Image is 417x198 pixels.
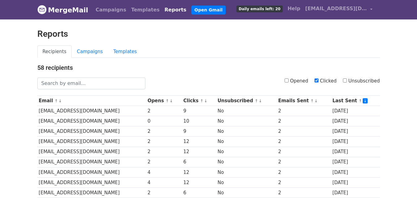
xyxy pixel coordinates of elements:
span: [EMAIL_ADDRESS][DOMAIN_NAME] [305,5,367,12]
a: ↑ [55,99,58,103]
th: Emails Sent [277,96,331,106]
td: 12 [182,147,216,157]
a: ↓ [259,99,262,103]
td: [EMAIL_ADDRESS][DOMAIN_NAME] [37,187,146,198]
td: No [216,167,277,177]
a: ↓ [204,99,207,103]
input: Search by email... [37,78,145,89]
td: 12 [182,137,216,147]
td: No [216,137,277,147]
h2: Reports [37,29,380,39]
td: [DATE] [331,177,380,187]
td: 4 [146,167,182,177]
td: 2 [146,147,182,157]
a: Recipients [37,45,72,58]
a: Reports [162,4,189,16]
td: 2 [277,106,331,116]
a: ↑ [200,99,203,103]
td: [DATE] [331,167,380,177]
td: 9 [182,126,216,137]
label: Clicked [315,78,337,85]
td: [EMAIL_ADDRESS][DOMAIN_NAME] [37,137,146,147]
span: Daily emails left: 20 [236,6,282,12]
td: 9 [182,106,216,116]
td: 2 [277,187,331,198]
a: ↑ [165,99,169,103]
a: Templates [129,4,162,16]
td: 4 [146,177,182,187]
a: ↓ [59,99,62,103]
td: [EMAIL_ADDRESS][DOMAIN_NAME] [37,116,146,126]
td: No [216,147,277,157]
td: 6 [182,157,216,167]
td: 12 [182,167,216,177]
td: [EMAIL_ADDRESS][DOMAIN_NAME] [37,177,146,187]
td: [DATE] [331,187,380,198]
td: No [216,116,277,126]
label: Unsubscribed [343,78,380,85]
td: 2 [146,157,182,167]
td: No [216,157,277,167]
th: Clicks [182,96,216,106]
a: Help [285,2,303,15]
a: ↑ [255,99,258,103]
td: 2 [277,126,331,137]
a: Campaigns [72,45,108,58]
a: [EMAIL_ADDRESS][DOMAIN_NAME] [303,2,375,17]
label: Opened [285,78,308,85]
a: Open Gmail [191,6,226,15]
a: Templates [108,45,142,58]
td: No [216,187,277,198]
img: MergeMail logo [37,5,47,14]
td: 2 [146,187,182,198]
a: ↓ [314,99,318,103]
a: ↑ [311,99,314,103]
td: 2 [146,126,182,137]
input: Unsubscribed [343,78,347,82]
td: 6 [182,187,216,198]
td: [EMAIL_ADDRESS][DOMAIN_NAME] [37,157,146,167]
td: 10 [182,116,216,126]
td: [EMAIL_ADDRESS][DOMAIN_NAME] [37,147,146,157]
td: No [216,126,277,137]
td: No [216,177,277,187]
td: 2 [277,177,331,187]
td: No [216,106,277,116]
td: [DATE] [331,116,380,126]
a: Campaigns [93,4,129,16]
a: Daily emails left: 20 [234,2,285,15]
h4: 58 recipients [37,64,380,71]
a: ↑ [359,99,362,103]
td: 12 [182,177,216,187]
th: Opens [146,96,182,106]
td: [DATE] [331,137,380,147]
td: 2 [277,147,331,157]
td: 2 [277,116,331,126]
td: [EMAIL_ADDRESS][DOMAIN_NAME] [37,167,146,177]
a: ↓ [363,98,368,103]
td: 0 [146,116,182,126]
td: [EMAIL_ADDRESS][DOMAIN_NAME] [37,126,146,137]
td: 2 [277,167,331,177]
td: [DATE] [331,147,380,157]
td: [EMAIL_ADDRESS][DOMAIN_NAME] [37,106,146,116]
td: [DATE] [331,126,380,137]
td: 2 [277,137,331,147]
a: MergeMail [37,3,88,16]
input: Opened [285,78,289,82]
td: [DATE] [331,106,380,116]
th: Email [37,96,146,106]
th: Unsubscribed [216,96,277,106]
td: [DATE] [331,157,380,167]
th: Last Sent [331,96,380,106]
input: Clicked [315,78,319,82]
td: 2 [146,106,182,116]
td: 2 [146,137,182,147]
a: ↓ [169,99,173,103]
td: 2 [277,157,331,167]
